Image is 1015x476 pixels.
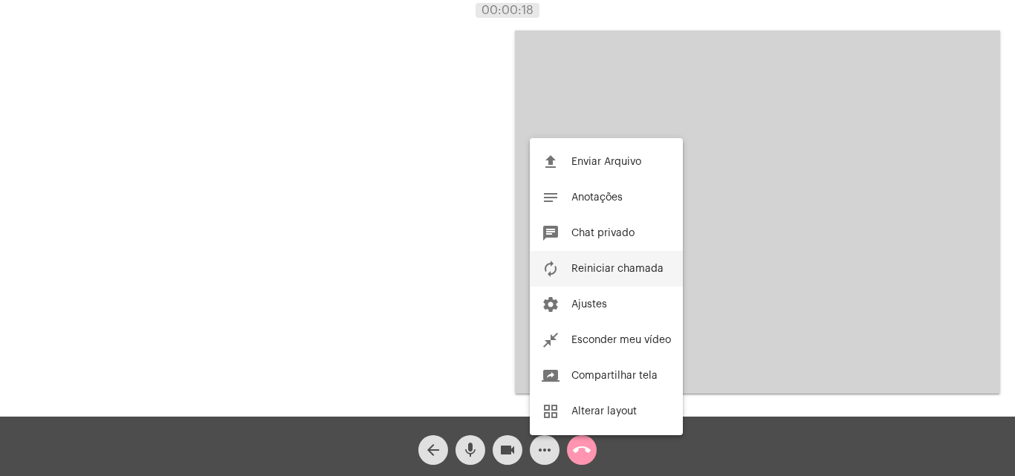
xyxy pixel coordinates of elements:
[571,264,664,274] span: Reiniciar chamada
[542,367,560,385] mat-icon: screen_share
[571,192,623,203] span: Anotações
[542,331,560,349] mat-icon: close_fullscreen
[542,189,560,206] mat-icon: notes
[542,402,560,420] mat-icon: grid_view
[571,335,671,345] span: Esconder meu vídeo
[542,153,560,171] mat-icon: file_upload
[542,296,560,313] mat-icon: settings
[571,157,641,167] span: Enviar Arquivo
[571,371,658,381] span: Compartilhar tela
[542,260,560,278] mat-icon: autorenew
[571,228,635,238] span: Chat privado
[571,406,637,417] span: Alterar layout
[571,299,607,310] span: Ajustes
[542,224,560,242] mat-icon: chat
